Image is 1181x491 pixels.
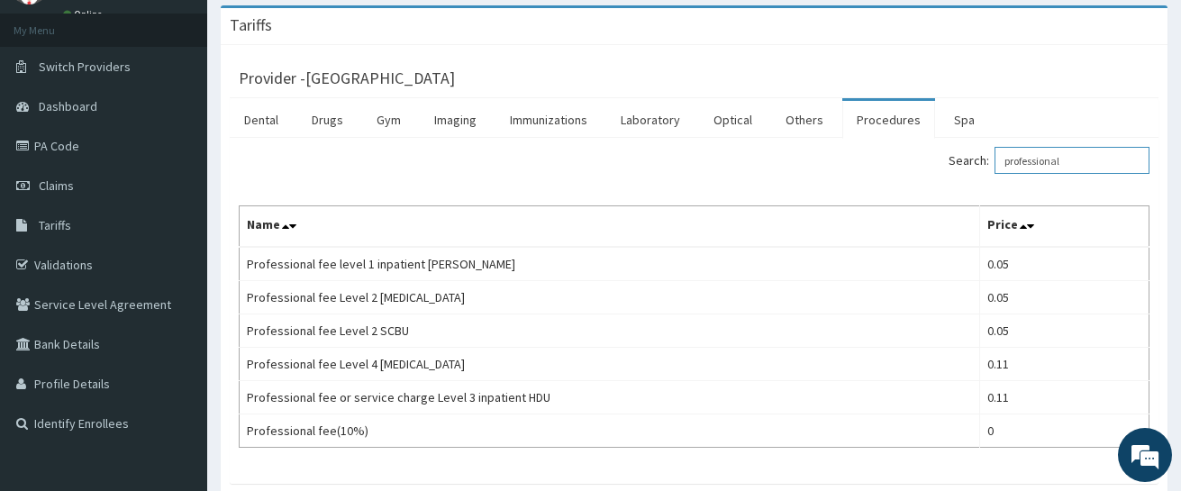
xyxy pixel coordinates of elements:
span: Tariffs [39,217,71,233]
td: Professional fee Level 2 SCBU [240,314,980,348]
th: Price [979,206,1149,248]
a: Imaging [420,101,491,139]
img: d_794563401_company_1708531726252_794563401 [33,90,73,135]
a: Laboratory [606,101,695,139]
a: Others [771,101,838,139]
a: Drugs [297,101,358,139]
td: 0.05 [979,314,1149,348]
td: 0.11 [979,381,1149,414]
span: Dashboard [39,98,97,114]
textarea: Type your message and hit 'Enter' [9,312,343,375]
span: We're online! [104,137,249,319]
div: Minimize live chat window [295,9,339,52]
label: Search: [949,147,1149,174]
td: Professional fee Level 4 [MEDICAL_DATA] [240,348,980,381]
a: Procedures [842,101,935,139]
div: Chat with us now [94,101,303,124]
td: Professional fee level 1 inpatient [PERSON_NAME] [240,247,980,281]
td: 0.05 [979,247,1149,281]
a: Optical [699,101,767,139]
a: Dental [230,101,293,139]
td: Professional fee(10%) [240,414,980,448]
span: Switch Providers [39,59,131,75]
input: Search: [995,147,1149,174]
h3: Provider - [GEOGRAPHIC_DATA] [239,70,455,86]
td: Professional fee or service charge Level 3 inpatient HDU [240,381,980,414]
a: Online [63,8,106,21]
a: Immunizations [495,101,602,139]
span: Claims [39,177,74,194]
th: Name [240,206,980,248]
td: Professional fee Level 2 [MEDICAL_DATA] [240,281,980,314]
td: 0.11 [979,348,1149,381]
a: Spa [940,101,989,139]
td: 0 [979,414,1149,448]
h3: Tariffs [230,17,272,33]
a: Gym [362,101,415,139]
td: 0.05 [979,281,1149,314]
